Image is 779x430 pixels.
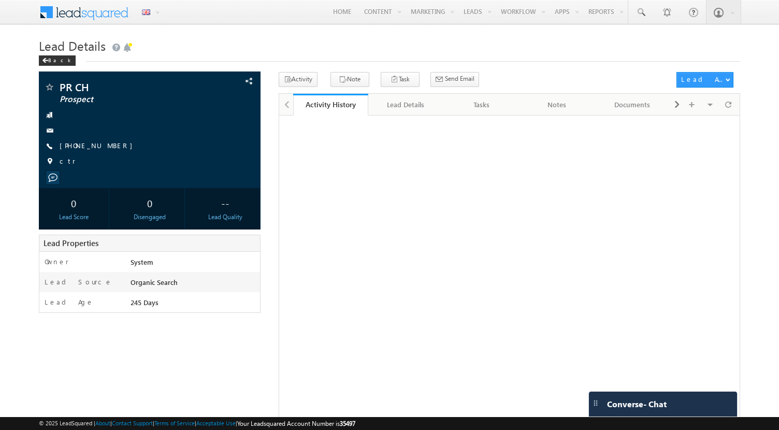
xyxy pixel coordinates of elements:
a: Documents [595,94,671,116]
span: Prospect [60,94,197,105]
a: Notes [520,94,595,116]
span: Send Email [445,74,474,83]
div: Lead Actions [681,75,725,84]
a: Activity History [293,94,369,116]
button: Task [381,72,420,87]
span: ctr [60,156,76,167]
span: © 2025 LeadSquared | | | | | [39,419,355,428]
button: Activity [279,72,318,87]
div: -- [193,193,257,212]
img: carter-drag [592,399,600,407]
div: Organic Search [128,277,261,292]
a: Acceptable Use [196,420,236,426]
label: Lead Age [45,297,94,307]
label: Lead Source [45,277,112,286]
a: About [95,420,110,426]
a: Tasks [444,94,520,116]
div: Disengaged [118,212,182,222]
a: Terms of Service [154,420,195,426]
span: Lead Properties [44,238,98,248]
div: Lead Score [41,212,106,222]
div: Lead Quality [193,212,257,222]
a: Lead Details [368,94,444,116]
div: 245 Days [128,297,261,312]
div: Lead Details [377,98,435,111]
label: Owner [45,257,69,266]
button: Send Email [430,72,479,87]
div: 0 [41,193,106,212]
a: Contact Support [112,420,153,426]
div: Documents [603,98,661,111]
div: Back [39,55,76,66]
span: Converse - Chat [607,399,667,409]
span: [PHONE_NUMBER] [60,141,138,151]
span: PR CH [60,82,197,92]
div: Tasks [452,98,510,111]
div: Activity History [301,99,361,109]
button: Lead Actions [676,72,733,88]
span: 35497 [340,420,355,427]
a: Back [39,55,81,64]
span: Your Leadsquared Account Number is [237,420,355,427]
div: 0 [118,193,182,212]
button: Note [330,72,369,87]
span: Lead Details [39,37,106,54]
div: System [128,257,261,271]
div: Notes [528,98,586,111]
